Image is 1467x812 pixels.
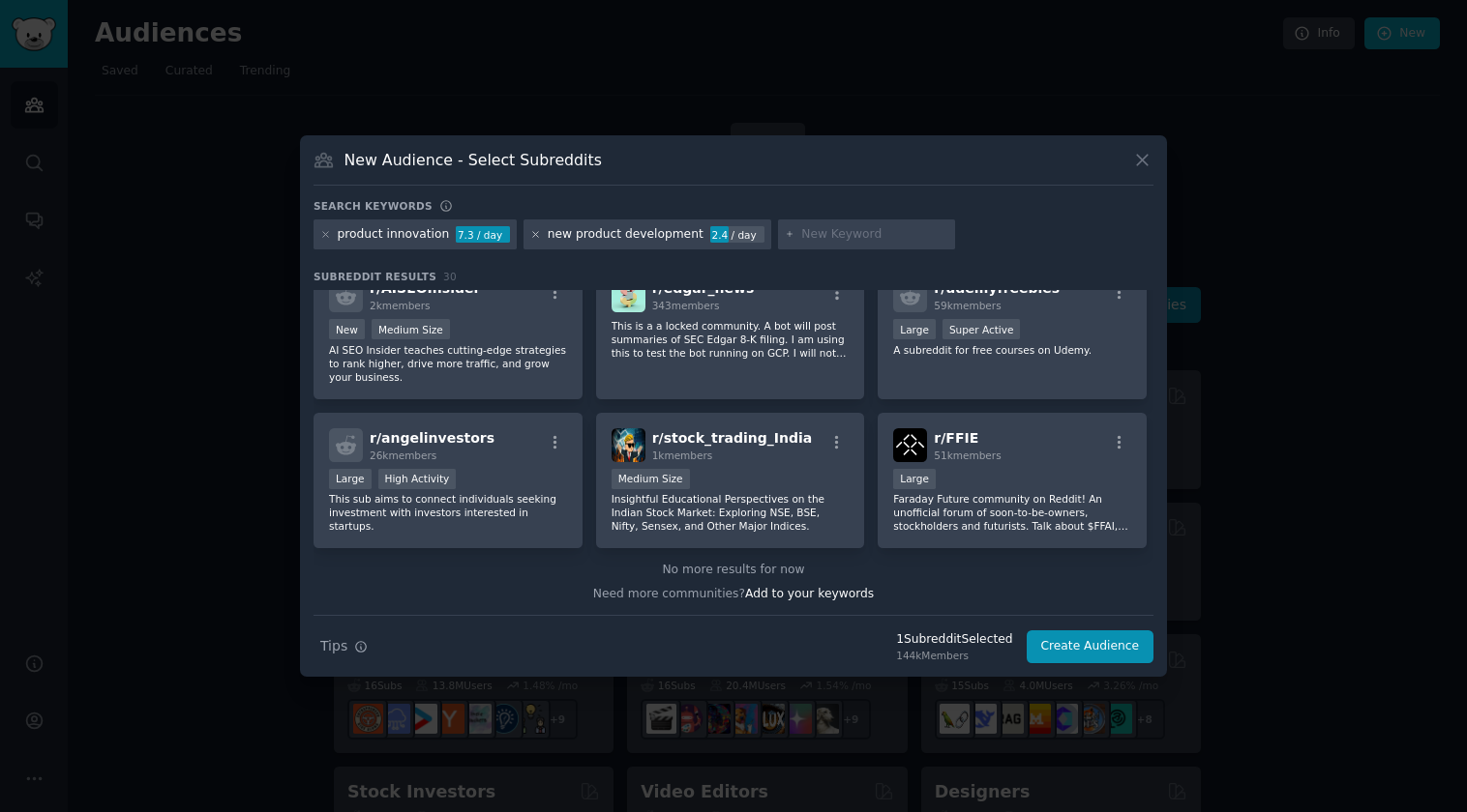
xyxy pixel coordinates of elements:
[329,319,365,339] div: New
[314,270,436,283] span: Subreddit Results
[893,319,936,339] div: Large
[943,319,1021,339] div: Super Active
[652,300,720,311] span: 343 members
[314,629,374,663] button: Tips
[612,428,645,462] img: stock_trading_India
[370,449,436,461] span: 26k members
[443,271,457,282] span: 30
[338,226,450,244] div: product innovation
[370,280,480,296] span: r/ AISEOInsider
[896,631,1012,649] div: 1 Subreddit Selected
[745,587,874,600] span: Add to your keywords
[378,469,457,489] div: High Activity
[934,449,1001,461] span: 51k members
[329,469,372,489] div: Large
[652,449,713,461] span: 1k members
[893,428,927,462] img: FFIE
[652,430,813,446] span: r/ stock_trading_India
[612,319,850,360] p: This is a a locked community. A bot will post summaries of SEC Edgar 8-K filing. I am using this ...
[612,492,850,533] p: Insightful Educational Perspectives on the Indian Stock Market: Exploring NSE, BSE, Nifty, Sensex...
[344,150,602,170] h3: New Audience - Select Subreddits
[329,343,567,384] p: AI SEO Insider teaches cutting-edge strategies to rank higher, drive more traffic, and grow your ...
[548,226,704,244] div: new product development
[314,562,1153,579] div: No more results for now
[329,492,567,533] p: This sub aims to connect individuals seeking investment with investors interested in startups.
[314,579,1153,603] div: Need more communities?
[372,319,450,339] div: Medium Size
[1027,630,1154,663] button: Create Audience
[370,430,494,446] span: r/ angelinvestors
[893,343,1131,357] p: A subreddit for free courses on Udemy.
[893,492,1131,533] p: Faraday Future community on Reddit! An unofficial forum of soon-to-be-owners, stockholders and fu...
[934,300,1001,311] span: 59k members
[370,300,431,311] span: 2k members
[934,430,978,446] span: r/ FFIE
[320,636,347,656] span: Tips
[612,278,645,312] img: edgar_news
[612,469,690,489] div: Medium Size
[801,226,948,244] input: New Keyword
[896,649,1012,662] div: 144k Members
[314,199,433,213] h3: Search keywords
[456,226,510,244] div: 7.3 / day
[934,280,1060,296] span: r/ udemyfreebies
[893,469,936,489] div: Large
[652,280,755,296] span: r/ edgar_news
[710,226,764,244] div: 2.4 / day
